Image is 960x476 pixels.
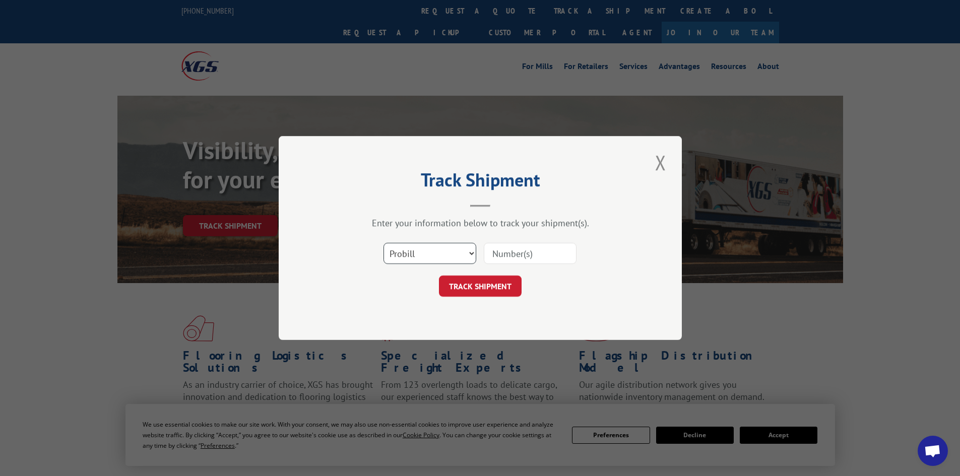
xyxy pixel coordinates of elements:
button: Close modal [652,149,669,176]
div: Enter your information below to track your shipment(s). [329,217,631,229]
button: TRACK SHIPMENT [439,276,522,297]
a: Open chat [918,436,948,466]
input: Number(s) [484,243,577,264]
h2: Track Shipment [329,173,631,192]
